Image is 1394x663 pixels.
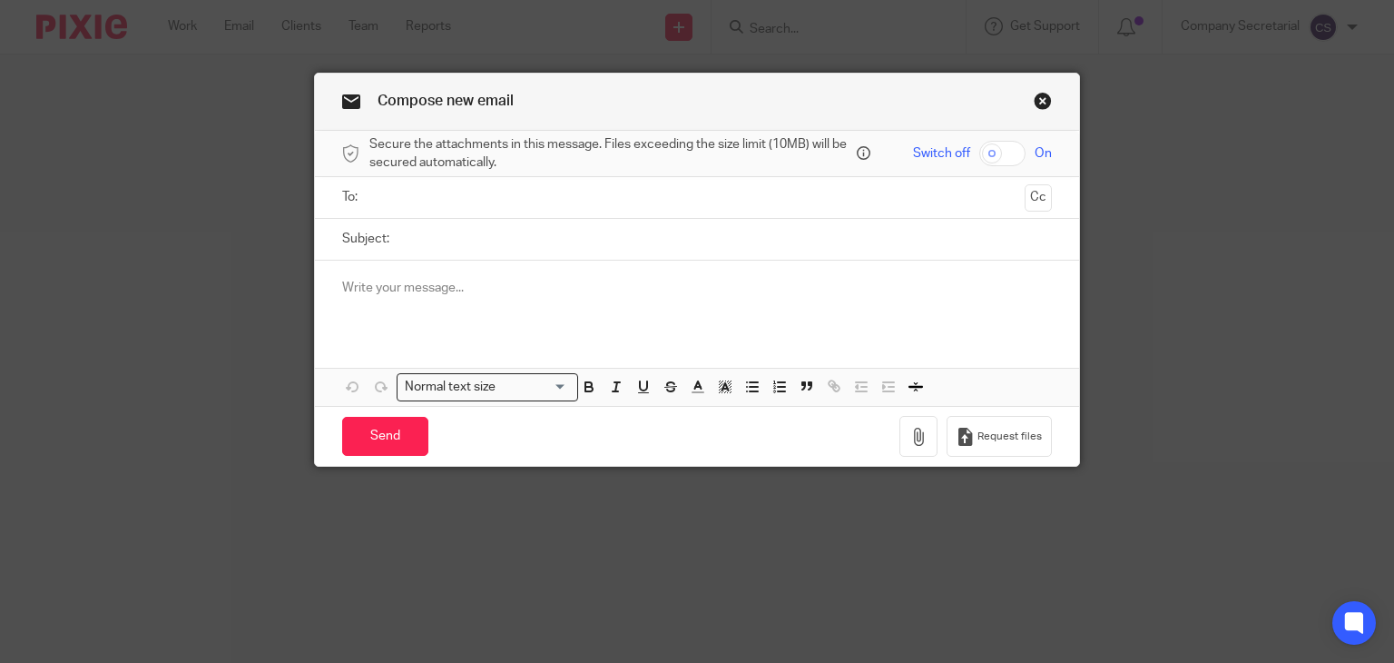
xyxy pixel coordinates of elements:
[378,94,514,108] span: Compose new email
[1025,184,1052,212] button: Cc
[1035,144,1052,163] span: On
[342,417,428,456] input: Send
[342,188,362,206] label: To:
[1034,92,1052,116] a: Close this dialog window
[977,430,1042,444] span: Request files
[913,144,970,163] span: Switch off
[947,416,1052,457] button: Request files
[401,378,500,397] span: Normal text size
[342,230,389,248] label: Subject:
[502,378,567,397] input: Search for option
[369,135,852,173] span: Secure the attachments in this message. Files exceeding the size limit (10MB) will be secured aut...
[397,373,578,401] div: Search for option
